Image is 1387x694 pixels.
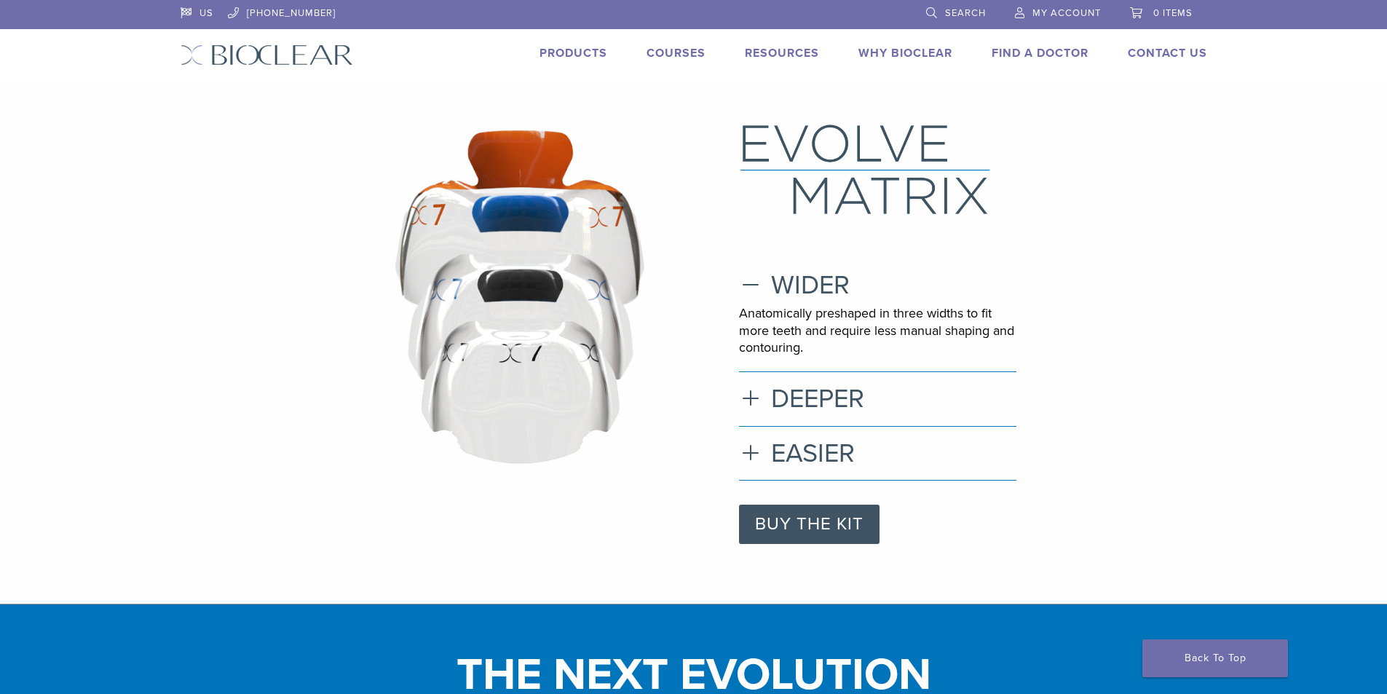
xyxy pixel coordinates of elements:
[1032,7,1101,19] span: My Account
[739,269,1016,301] h3: WIDER
[170,658,1218,693] h1: THE NEXT EVOLUTION
[945,7,986,19] span: Search
[739,305,1016,356] p: Anatomically preshaped in three widths to fit more teeth and require less manual shaping and cont...
[1153,7,1193,19] span: 0 items
[858,46,952,60] a: Why Bioclear
[647,46,706,60] a: Courses
[540,46,607,60] a: Products
[181,44,353,66] img: Bioclear
[745,46,819,60] a: Resources
[1128,46,1207,60] a: Contact Us
[739,438,1016,469] h3: EASIER
[992,46,1088,60] a: Find A Doctor
[739,383,1016,414] h3: DEEPER
[1142,639,1288,677] a: Back To Top
[739,505,880,544] a: BUY THE KIT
